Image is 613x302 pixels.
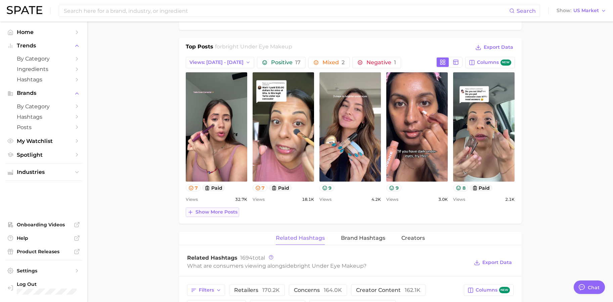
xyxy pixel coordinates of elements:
a: Hashtags [5,112,82,122]
a: My Watchlist [5,136,82,146]
span: Brand Hashtags [341,235,385,241]
span: Creators [401,235,425,241]
a: Ingredients [5,64,82,74]
span: Mixed [322,60,345,65]
span: Settings [17,268,71,274]
span: concerns [294,288,342,293]
button: 7 [186,184,201,191]
button: paid [470,184,493,191]
button: 7 [253,184,268,191]
span: by Category [17,103,71,110]
span: 170.2k [262,287,280,293]
span: Log Out [17,281,78,287]
span: 1 [394,59,396,66]
span: 3.0k [438,195,448,203]
span: Spotlight [17,152,71,158]
span: 162.1k [405,287,421,293]
a: Settings [5,266,82,276]
button: 8 [453,184,468,191]
span: 1694 [240,255,253,261]
span: 4.2k [371,195,381,203]
span: 164.0k [324,287,342,293]
span: Views [253,195,265,203]
span: Hashtags [17,76,71,83]
span: retailers [234,288,280,293]
button: paid [269,184,292,191]
span: creator content [356,288,421,293]
span: total [240,255,265,261]
div: What are consumers viewing alongside ? [187,261,469,270]
input: Search here for a brand, industry, or ingredient [63,5,509,16]
span: Views: [DATE] - [DATE] [189,60,244,65]
span: Filters [199,287,214,293]
button: Industries [5,167,82,177]
a: Spotlight [5,150,82,160]
span: by Category [17,55,71,62]
a: by Category [5,101,82,112]
button: Trends [5,41,82,51]
span: Views [453,195,465,203]
button: Export Data [474,43,515,52]
a: Onboarding Videos [5,220,82,230]
span: 17 [295,59,301,66]
a: Home [5,27,82,37]
span: bright under eye makeup [294,263,363,269]
button: ShowUS Market [555,6,608,15]
button: paid [202,184,225,191]
span: Help [17,235,71,241]
button: Show more posts [186,207,239,217]
button: Views: [DATE] - [DATE] [186,57,255,68]
button: 9 [319,184,335,191]
span: new [500,60,511,66]
span: Ingredients [17,66,71,72]
span: Industries [17,169,71,175]
span: Export Data [482,260,512,265]
span: Negative [366,60,396,65]
img: SPATE [7,6,42,14]
span: Related Hashtags [276,235,325,241]
span: Show [557,9,571,12]
span: Show more posts [195,209,237,215]
button: Filters [187,285,225,296]
a: by Category [5,53,82,64]
span: Trends [17,43,71,49]
button: 9 [386,184,401,191]
span: 2.1k [505,195,515,203]
span: Views [186,195,198,203]
span: My Watchlist [17,138,71,144]
span: Columns [476,287,510,293]
a: Product Releases [5,247,82,257]
span: Positive [271,60,301,65]
span: Posts [17,124,71,130]
a: Hashtags [5,74,82,85]
button: Columnsnew [464,285,513,296]
span: Views [386,195,398,203]
h2: for [215,43,292,53]
span: Export Data [484,44,513,50]
a: Log out. Currently logged in with e-mail leon@palladiobeauty.com. [5,279,82,297]
span: Product Releases [17,249,71,255]
a: Posts [5,122,82,133]
span: Home [17,29,71,35]
span: Related Hashtags [187,255,237,261]
span: Onboarding Videos [17,222,71,228]
button: Columnsnew [465,57,515,68]
span: Views [319,195,332,203]
span: Hashtags [17,114,71,120]
span: 2 [342,59,345,66]
a: Help [5,233,82,243]
h1: Top Posts [186,43,213,53]
span: Search [517,8,536,14]
span: 18.1k [302,195,314,203]
button: Export Data [472,258,513,267]
span: new [499,287,510,293]
span: 32.7k [235,195,247,203]
span: US Market [573,9,599,12]
span: Columns [477,60,511,66]
button: Brands [5,88,82,98]
span: bright under eye makeup [222,43,292,50]
span: Brands [17,90,71,96]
